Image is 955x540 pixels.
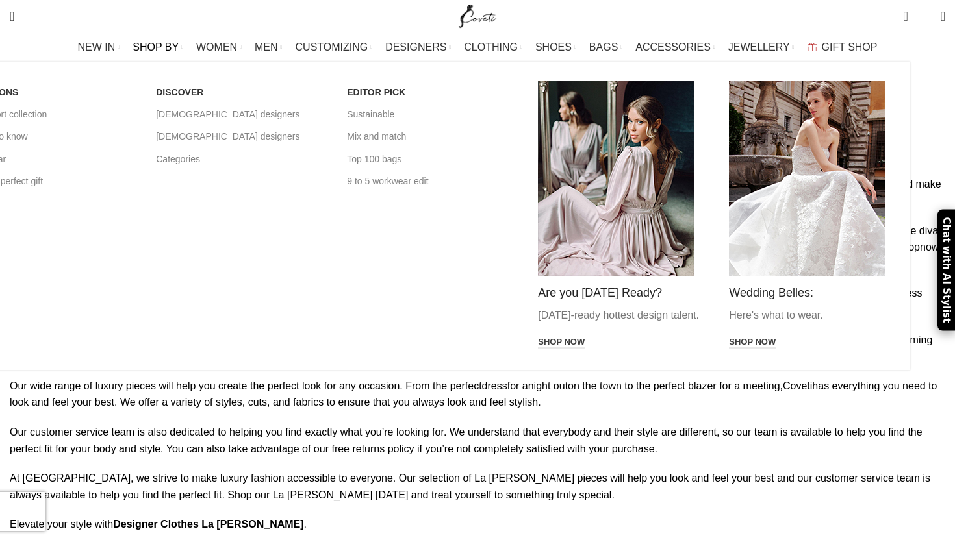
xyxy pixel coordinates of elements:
[347,103,518,125] a: Sustainable
[385,34,451,60] a: DESIGNERS
[347,148,518,170] a: Top 100 bags
[729,286,900,301] h4: Wedding Belles:
[10,470,945,503] p: At [GEOGRAPHIC_DATA], we strive to make luxury fashion accessible to everyone. Our selection of L...
[347,86,405,98] span: EDITOR PICK
[255,34,282,60] a: MEN
[10,516,945,533] p: Elevate your style with .
[156,125,327,147] a: [DEMOGRAPHIC_DATA] designers
[728,41,790,53] span: JEWELLERY
[482,380,507,391] a: dress
[528,380,568,391] a: night out
[635,41,711,53] span: ACCESSORIES
[635,34,715,60] a: ACCESSORIES
[729,337,776,349] a: Shop now
[196,41,237,53] span: WOMEN
[156,103,327,125] a: [DEMOGRAPHIC_DATA] designers
[728,34,795,60] a: JEWELLERY
[904,6,914,16] span: 0
[535,41,572,53] span: SHOES
[133,34,183,60] a: SHOP BY
[535,34,576,60] a: SHOES
[918,3,931,29] div: My Wishlist
[783,380,812,391] a: Coveti
[385,41,446,53] span: DESIGNERS
[3,34,952,60] div: Main navigation
[822,41,878,53] span: GIFT SHOP
[347,125,518,147] a: Mix and match
[156,86,203,98] span: DISCOVER
[729,307,900,324] p: Here's what to wear.
[347,170,518,192] a: 9 to 5 workwear edit
[538,286,709,301] h4: Are you [DATE] Ready?
[589,34,622,60] a: BAGS
[538,307,709,324] p: [DATE]-ready hottest design talent.
[10,378,945,411] p: Our wide range of luxury pieces will help you create the perfect look for any occasion. From the ...
[133,41,179,53] span: SHOP BY
[808,43,817,51] img: GiftBag
[464,41,518,53] span: CLOTHING
[808,34,878,60] a: GIFT SHOP
[113,519,303,530] strong: Designer Clothes La [PERSON_NAME]
[538,337,585,349] a: Shop now
[156,148,327,170] a: Categories
[255,41,278,53] span: MEN
[296,34,373,60] a: CUSTOMIZING
[897,3,914,29] a: 0
[464,34,522,60] a: CLOTHING
[456,10,500,21] a: Site logo
[538,81,694,276] img: modest dress modest dresses modest clothing luxury dresses Shop by mega menu Coveti
[921,13,930,23] span: 0
[78,41,116,53] span: NEW IN
[10,424,945,457] p: Our customer service team is also dedicated to helping you find exactly what you’re looking for. ...
[589,41,618,53] span: BAGS
[296,41,368,53] span: CUSTOMIZING
[3,3,21,29] a: Search
[729,81,885,276] img: luxury dresses Shop by mega menu Coveti
[196,34,242,60] a: WOMEN
[78,34,120,60] a: NEW IN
